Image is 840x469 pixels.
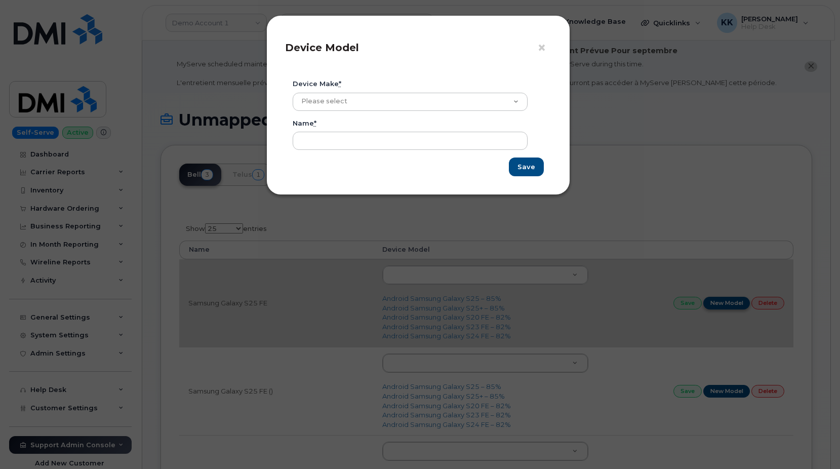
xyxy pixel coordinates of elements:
button: Close [537,41,551,56]
label: Device make [293,79,341,89]
input: Save [509,158,544,176]
h3: Device Model [285,42,551,54]
span: × [537,38,546,57]
label: Name [293,119,316,128]
abbr: required [314,119,316,127]
abbr: required [339,80,341,88]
